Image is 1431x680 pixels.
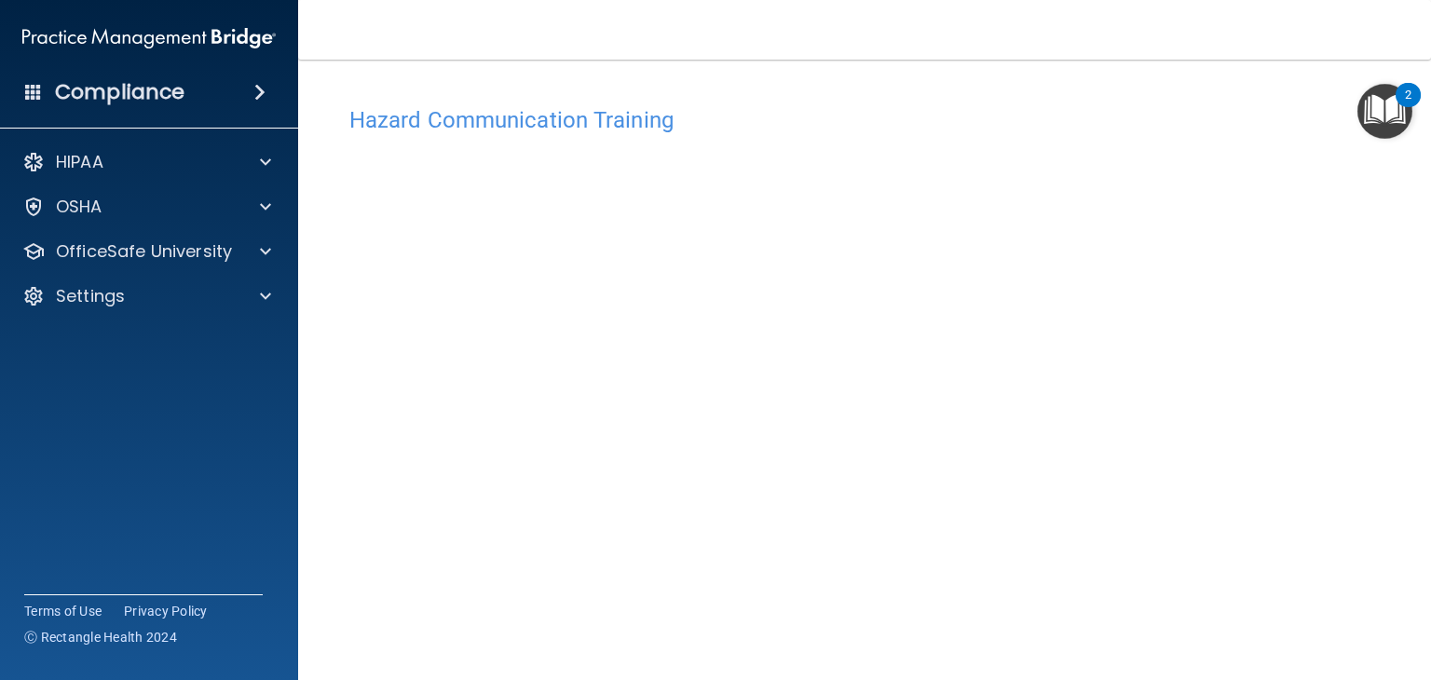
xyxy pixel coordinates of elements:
[22,285,271,307] a: Settings
[56,151,103,173] p: HIPAA
[55,79,184,105] h4: Compliance
[22,196,271,218] a: OSHA
[22,20,276,57] img: PMB logo
[56,240,232,263] p: OfficeSafe University
[1405,95,1411,119] div: 2
[349,108,1380,132] h4: Hazard Communication Training
[56,196,102,218] p: OSHA
[24,628,177,646] span: Ⓒ Rectangle Health 2024
[56,285,125,307] p: Settings
[22,151,271,173] a: HIPAA
[22,240,271,263] a: OfficeSafe University
[24,602,102,620] a: Terms of Use
[1357,84,1412,139] button: Open Resource Center, 2 new notifications
[124,602,208,620] a: Privacy Policy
